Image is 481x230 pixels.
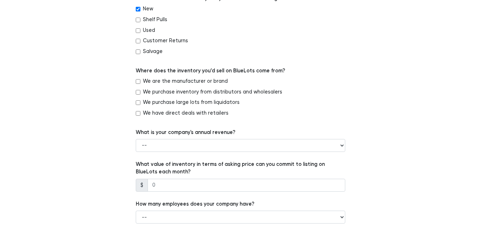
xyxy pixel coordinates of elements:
[143,37,188,45] label: Customer Returns
[136,67,285,75] label: Where does the inventory you’d sell on BlueLots come from?
[136,7,140,11] input: New
[143,27,155,34] label: Used
[136,49,140,54] input: Salvage
[136,179,148,192] span: $
[136,111,140,116] input: We have direct deals with retailers
[136,90,140,95] input: We purchase inventory from distributors and wholesalers
[136,160,345,176] label: What value of inventory in terms of asking price can you commit to listing on BlueLots each month?
[143,88,282,96] label: We purchase inventory from distributors and wholesalers
[136,18,140,22] input: Shelf Pulls
[136,39,140,43] input: Customer Returns
[143,5,153,13] label: New
[143,99,240,106] label: We purchase large lots from liquidators
[148,179,345,192] input: 0
[136,79,140,84] input: We are the manufacturer or brand
[143,77,228,85] label: We are the manufacturer or brand
[143,109,229,117] label: We have direct deals with retailers
[143,48,163,56] label: Salvage
[136,129,235,136] label: What is your company's annual revenue?
[136,200,254,208] label: How many employees does your company have?
[143,16,167,24] label: Shelf Pulls
[136,28,140,33] input: Used
[136,100,140,105] input: We purchase large lots from liquidators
